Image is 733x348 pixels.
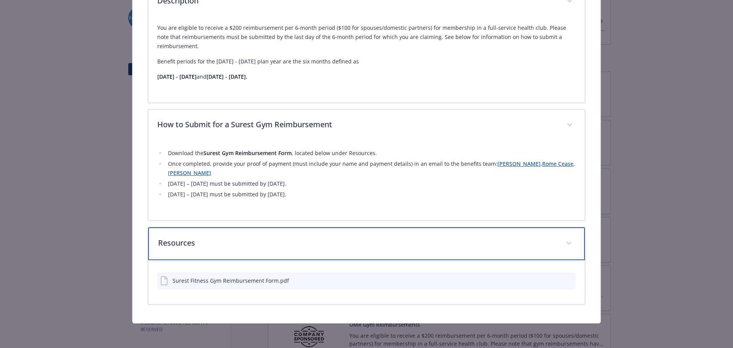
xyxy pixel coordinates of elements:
a: Rome Cease [542,160,573,167]
button: download file [554,277,560,285]
a: [PERSON_NAME] [497,160,541,167]
div: Description [148,17,585,103]
strong: [DATE] - [DATE] [157,73,197,80]
li: Once completed, provide your proof of payment (must include your name and payment details) in an ... [166,159,576,178]
strong: [DATE] - [DATE]. [207,73,247,80]
button: preview file [566,277,573,285]
strong: Surest Gym Reimbursement Form [203,149,292,157]
p: How to Submit for a Surest Gym Reimbursement [157,119,558,130]
p: Resources [158,237,557,249]
li: [DATE] – [DATE] must be submitted by [DATE]. [166,190,576,199]
li: Download the , located below under Resources. [166,149,576,158]
div: Resources [148,260,585,304]
div: How to Submit for a Surest Gym Reimbursement [148,141,585,220]
p: Benefit periods for the [DATE] - [DATE] plan year are the six months defined as [157,57,576,66]
li: [DATE] – [DATE] must be submitted by [DATE]. [166,179,576,188]
a: [PERSON_NAME] [168,169,211,176]
div: How to Submit for a Surest Gym Reimbursement [148,110,585,141]
div: Resources [148,227,585,260]
div: Surest Fitness Gym Reimbursement Form.pdf [173,277,289,285]
p: You are eligible to receive a $200 reimbursement per 6-month period ($100 for spouses/domestic pa... [157,23,576,51]
p: and [157,72,576,81]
